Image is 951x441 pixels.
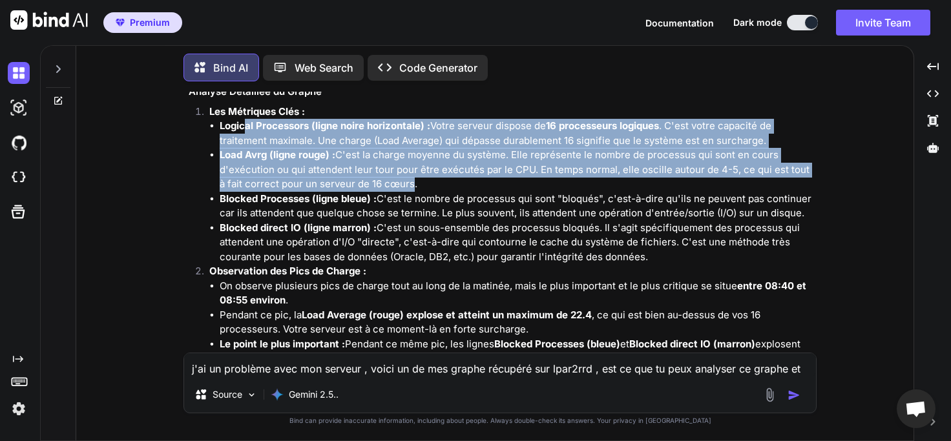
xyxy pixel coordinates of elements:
strong: 16 processeurs logiques [546,119,659,132]
p: Source [213,388,242,401]
li: On observe plusieurs pics de charge tout au long de la matinée, mais le plus important et le plus... [220,279,814,308]
li: Pendant ce même pic, les lignes et explosent également, atteignant un maximum de . Ces deux ligne... [220,337,814,381]
strong: Blocked direct IO (ligne marron) : [220,221,377,234]
img: Bind AI [10,10,88,30]
button: Invite Team [836,10,930,36]
strong: Blocked direct IO (marron) [629,338,755,350]
span: Documentation [645,17,714,28]
strong: 43 et 42 processus respectivement [394,352,563,364]
strong: Blocked Processes (ligne bleue) : [220,192,377,205]
img: cloudideIcon [8,167,30,189]
span: Premium [130,16,170,29]
img: premium [116,19,125,26]
li: C'est la charge moyenne du système. Elle représente le nombre de processus qui sont en cours d'ex... [220,148,814,192]
strong: Blocked Processes (bleue) [494,338,620,350]
li: Votre serveur dispose de . C'est votre capacité de traitement maximale. Une charge (Load Average)... [220,119,814,148]
button: premiumPremium [103,12,182,33]
img: icon [788,389,800,402]
p: Web Search [295,60,353,76]
img: darkChat [8,62,30,84]
p: Bind can provide inaccurate information, including about people. Always double-check its answers.... [183,416,817,426]
p: Bind AI [213,60,248,76]
strong: Observation des Pics de Charge : [209,265,366,277]
p: Gemini 2.5.. [289,388,339,401]
strong: Les Métriques Clés : [209,105,305,118]
strong: Load Avrg (ligne rouge) : [220,149,335,161]
img: Pick Models [246,389,257,400]
h3: Analyse Détaillée du Graphe [189,85,814,99]
img: Gemini 2.5 Pro [271,388,284,401]
li: Pendant ce pic, la , ce qui est bien au-dessus de vos 16 processeurs. Votre serveur est à ce mome... [220,308,814,337]
strong: Logical Processors (ligne noire horizontale) : [220,119,430,132]
img: attachment [762,387,777,402]
span: Dark mode [733,16,782,29]
img: settings [8,398,30,420]
a: Ouvrir le chat [897,389,935,428]
img: darkAi-studio [8,97,30,119]
strong: Le point le plus important : [220,338,345,350]
li: C'est le nombre de processus qui sont "bloqués", c'est-à-dire qu'ils ne peuvent pas continuer car... [220,192,814,221]
p: Code Generator [399,60,477,76]
img: githubDark [8,132,30,154]
button: Documentation [645,16,714,30]
li: C'est un sous-ensemble des processus bloqués. Il s'agit spécifiquement des processus qui attenden... [220,221,814,265]
strong: Load Average (rouge) explose et atteint un maximum de 22.4 [302,309,592,321]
